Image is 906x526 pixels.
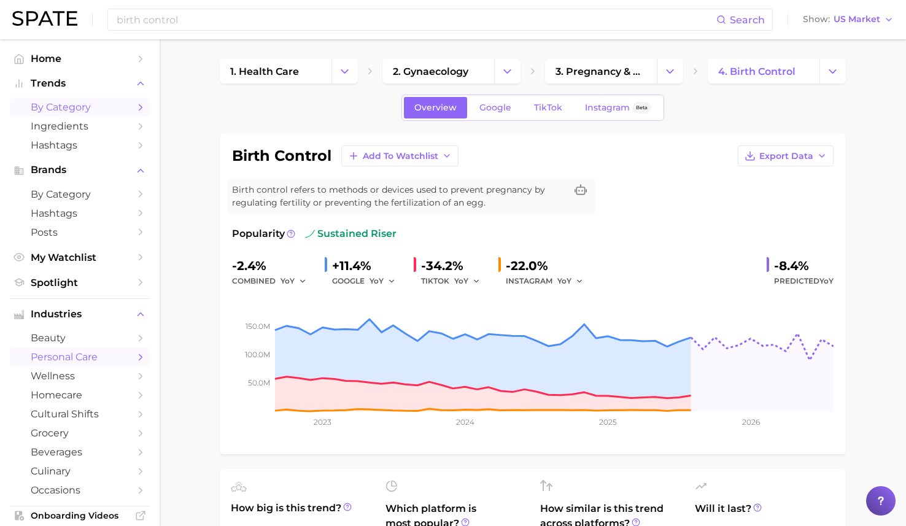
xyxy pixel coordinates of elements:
img: sustained riser [305,229,315,239]
span: Industries [31,309,129,320]
span: cultural shifts [31,408,129,420]
a: Spotlight [10,273,150,292]
button: YoY [557,274,584,288]
div: INSTAGRAM [506,274,592,288]
a: personal care [10,347,150,366]
div: -2.4% [232,256,315,276]
a: Ingredients [10,117,150,136]
span: Home [31,53,129,64]
button: Change Category [819,59,846,83]
span: wellness [31,370,129,382]
a: My Watchlist [10,248,150,267]
span: Spotlight [31,277,129,288]
div: GOOGLE [332,274,404,288]
input: Search here for a brand, industry, or ingredient [115,9,716,30]
a: Hashtags [10,136,150,155]
span: grocery [31,427,129,439]
span: Brands [31,164,129,176]
button: Trends [10,74,150,93]
a: wellness [10,366,150,385]
span: US Market [834,16,880,23]
tspan: 2023 [314,417,331,427]
button: Industries [10,305,150,323]
a: Posts [10,223,150,242]
span: Overview [414,102,457,113]
a: by Category [10,98,150,117]
button: Change Category [494,59,521,83]
tspan: 2026 [742,417,760,427]
a: InstagramBeta [575,97,662,118]
a: grocery [10,424,150,443]
a: beauty [10,328,150,347]
a: by Category [10,185,150,204]
button: YoY [454,274,481,288]
span: 1. health care [230,66,299,77]
span: by Category [31,101,129,113]
span: by Category [31,188,129,200]
a: Hashtags [10,204,150,223]
span: TikTok [534,102,562,113]
div: TIKTOK [421,274,489,288]
button: Change Category [331,59,358,83]
span: sustained riser [305,226,397,241]
a: Overview [404,97,467,118]
span: My Watchlist [31,252,129,263]
span: Beta [636,102,648,113]
a: 4. birth control [708,59,819,83]
span: YoY [281,276,295,286]
div: -34.2% [421,256,489,276]
span: personal care [31,351,129,363]
span: Trends [31,78,129,89]
span: 4. birth control [718,66,796,77]
span: beauty [31,332,129,344]
span: Add to Watchlist [363,151,438,161]
div: combined [232,274,315,288]
span: Hashtags [31,207,129,219]
a: cultural shifts [10,404,150,424]
span: Birth control refers to methods or devices used to prevent pregnancy by regulating fertility or p... [232,184,566,209]
button: Change Category [657,59,683,83]
a: homecare [10,385,150,404]
span: homecare [31,389,129,401]
span: YoY [370,276,384,286]
a: 1. health care [220,59,331,83]
span: YoY [557,276,571,286]
img: SPATE [12,11,77,26]
tspan: 2024 [456,417,474,427]
a: beverages [10,443,150,462]
a: 3. pregnancy & birth [545,59,657,83]
span: Hashtags [31,139,129,151]
a: TikTok [524,97,573,118]
h1: birth control [232,149,331,163]
a: occasions [10,481,150,500]
span: Show [803,16,830,23]
button: Add to Watchlist [341,145,459,166]
span: Ingredients [31,120,129,132]
span: Posts [31,226,129,238]
a: Onboarding Videos [10,506,150,525]
button: Export Data [738,145,834,166]
span: occasions [31,484,129,496]
span: Onboarding Videos [31,510,129,521]
div: +11.4% [332,256,404,276]
button: ShowUS Market [800,12,897,28]
span: Search [730,14,765,26]
tspan: 2025 [599,417,617,427]
span: Export Data [759,151,813,161]
span: YoY [454,276,468,286]
span: beverages [31,446,129,458]
span: 2. gynaecology [393,66,468,77]
span: culinary [31,465,129,477]
button: YoY [370,274,396,288]
div: -8.4% [774,256,834,276]
span: 3. pregnancy & birth [556,66,646,77]
span: Instagram [585,102,630,113]
a: 2. gynaecology [382,59,494,83]
span: Predicted [774,274,834,288]
a: Google [469,97,522,118]
a: Home [10,49,150,68]
span: Google [479,102,511,113]
span: YoY [819,276,834,285]
a: culinary [10,462,150,481]
button: YoY [281,274,307,288]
